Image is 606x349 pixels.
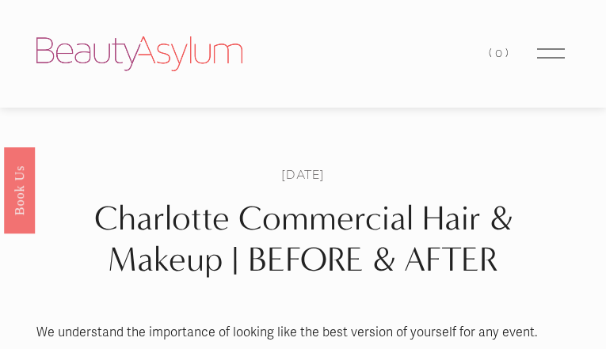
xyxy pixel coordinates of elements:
span: ) [505,46,512,60]
a: 0 items in cart [489,43,511,64]
h1: Charlotte Commercial Hair & Makeup | BEFORE & AFTER [36,198,570,281]
span: 0 [495,46,505,60]
img: Beauty Asylum | Bridal Hair &amp; Makeup Charlotte &amp; Atlanta [36,36,242,71]
span: ( [489,46,495,60]
a: Book Us [4,146,35,233]
span: [DATE] [281,165,325,183]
